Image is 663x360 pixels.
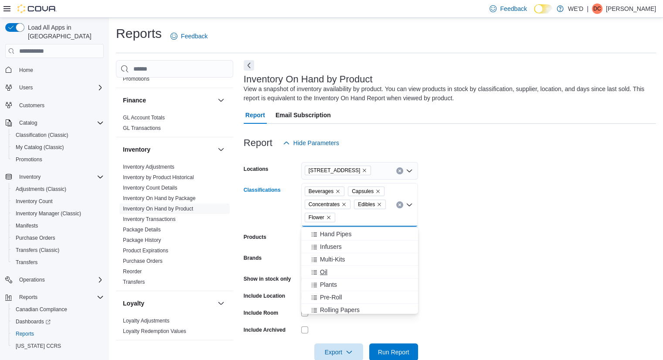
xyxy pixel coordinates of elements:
[123,174,194,180] a: Inventory by Product Historical
[377,202,382,207] button: Remove Edibles from selection in this group
[16,100,104,111] span: Customers
[9,316,107,328] a: Dashboards
[12,196,104,207] span: Inventory Count
[352,187,374,196] span: Capsules
[123,258,163,264] a: Purchase Orders
[358,200,375,209] span: Edibles
[2,63,107,76] button: Home
[123,76,150,82] a: Promotions
[12,154,104,165] span: Promotions
[396,201,403,208] button: Clear input
[123,328,186,335] span: Loyalty Redemption Values
[2,99,107,112] button: Customers
[9,195,107,207] button: Inventory Count
[335,189,340,194] button: Remove Beverages from selection in this group
[116,25,162,42] h1: Reports
[301,253,418,266] button: Multi-Kits
[123,248,168,254] a: Product Expirations
[305,213,335,222] span: Flower
[279,134,343,152] button: Hide Parameters
[12,221,41,231] a: Manifests
[123,145,150,154] h3: Inventory
[12,142,68,153] a: My Catalog (Classic)
[9,328,107,340] button: Reports
[320,255,345,264] span: Multi-Kits
[123,299,144,308] h3: Loyalty
[301,304,418,316] button: Rolling Papers
[9,303,107,316] button: Canadian Compliance
[16,65,37,75] a: Home
[12,245,63,255] a: Transfers (Classic)
[12,221,104,231] span: Manifests
[16,318,51,325] span: Dashboards
[244,74,373,85] h3: Inventory On Hand by Product
[244,60,254,71] button: Next
[16,292,41,302] button: Reports
[9,129,107,141] button: Classification (Classic)
[12,130,72,140] a: Classification (Classic)
[305,166,371,175] span: 2400 Dundas St W
[12,329,37,339] a: Reports
[244,309,278,316] label: Include Room
[2,291,107,303] button: Reports
[244,166,269,173] label: Locations
[12,184,104,194] span: Adjustments (Classic)
[123,318,170,324] a: Loyalty Adjustments
[17,4,57,13] img: Cova
[123,185,177,191] a: Inventory Count Details
[216,95,226,105] button: Finance
[587,3,588,14] p: |
[16,172,104,182] span: Inventory
[123,164,174,170] a: Inventory Adjustments
[2,117,107,129] button: Catalog
[216,347,226,358] button: OCM
[123,278,145,285] span: Transfers
[320,268,327,276] span: Oil
[16,198,53,205] span: Inventory Count
[16,247,59,254] span: Transfers (Classic)
[16,132,68,139] span: Classification (Classic)
[16,306,67,313] span: Canadian Compliance
[123,226,161,233] span: Package Details
[606,3,656,14] p: [PERSON_NAME]
[16,343,61,350] span: [US_STATE] CCRS
[9,153,107,166] button: Promotions
[19,294,37,301] span: Reports
[16,210,81,217] span: Inventory Manager (Classic)
[9,141,107,153] button: My Catalog (Classic)
[301,228,418,241] button: Hand Pipes
[19,173,41,180] span: Inventory
[16,64,104,75] span: Home
[592,3,602,14] div: David Chu
[16,330,34,337] span: Reports
[2,274,107,286] button: Operations
[16,292,104,302] span: Reports
[123,125,161,132] span: GL Transactions
[116,316,233,340] div: Loyalty
[123,114,165,121] span: GL Account Totals
[320,242,342,251] span: Infusers
[593,3,601,14] span: DC
[123,299,214,308] button: Loyalty
[12,316,54,327] a: Dashboards
[348,187,384,196] span: Capsules
[320,306,360,314] span: Rolling Papers
[123,216,176,222] a: Inventory Transactions
[12,257,41,268] a: Transfers
[244,326,286,333] label: Include Archived
[216,144,226,155] button: Inventory
[24,23,104,41] span: Load All Apps in [GEOGRAPHIC_DATA]
[320,280,337,289] span: Plants
[216,298,226,309] button: Loyalty
[341,202,347,207] button: Remove Concentrates from selection in this group
[12,304,104,315] span: Canadian Compliance
[245,106,265,124] span: Report
[123,268,142,275] span: Reorder
[123,279,145,285] a: Transfers
[244,85,652,103] div: View a snapshot of inventory availability by product. You can view products in stock by classific...
[123,237,161,243] a: Package History
[320,230,351,238] span: Hand Pipes
[9,244,107,256] button: Transfers (Classic)
[123,206,193,212] a: Inventory On Hand by Product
